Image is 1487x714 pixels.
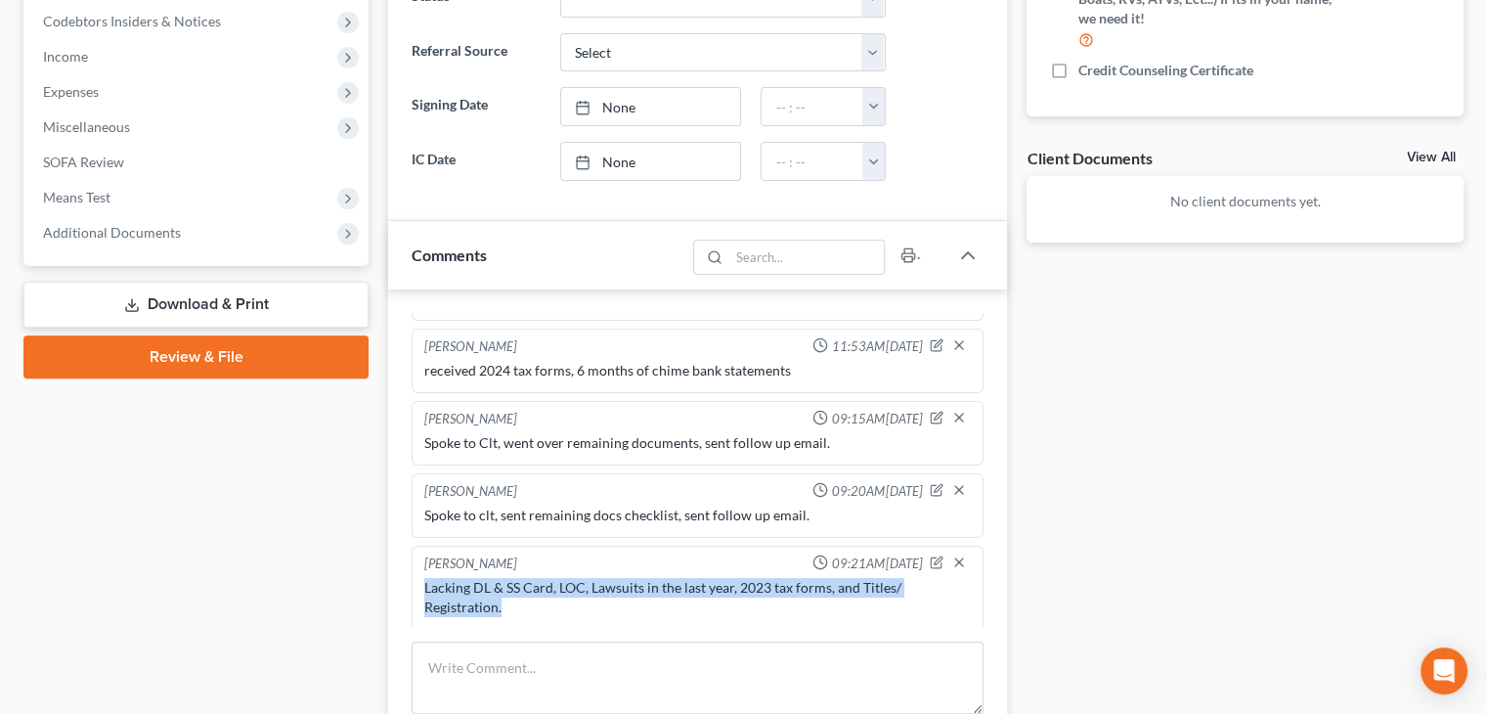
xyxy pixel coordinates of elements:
[412,245,487,264] span: Comments
[762,143,863,180] input: -- : --
[23,335,369,379] a: Review & File
[561,88,741,125] a: None
[832,555,922,573] span: 09:21AM[DATE]
[832,337,922,356] span: 11:53AM[DATE]
[1042,192,1448,211] p: No client documents yet.
[402,87,549,126] label: Signing Date
[424,506,971,525] div: Spoke to clt, sent remaining docs checklist, sent follow up email.
[424,361,971,380] div: received 2024 tax forms, 6 months of chime bank statements
[27,145,369,180] a: SOFA Review
[1421,647,1467,694] div: Open Intercom Messenger
[43,224,181,241] span: Additional Documents
[23,282,369,328] a: Download & Print
[43,13,221,29] span: Codebtors Insiders & Notices
[424,337,517,357] div: [PERSON_NAME]
[832,410,922,428] span: 09:15AM[DATE]
[424,410,517,429] div: [PERSON_NAME]
[402,33,549,72] label: Referral Source
[43,83,99,100] span: Expenses
[424,433,971,453] div: Spoke to Clt, went over remaining documents, sent follow up email.
[1407,151,1456,164] a: View All
[43,154,124,170] span: SOFA Review
[561,143,741,180] a: None
[762,88,863,125] input: -- : --
[43,118,130,135] span: Miscellaneous
[1077,61,1252,80] span: Credit Counseling Certificate
[43,189,110,205] span: Means Test
[43,48,88,65] span: Income
[424,482,517,502] div: [PERSON_NAME]
[402,142,549,181] label: IC Date
[832,482,922,501] span: 09:20AM[DATE]
[424,578,971,617] div: Lacking DL & SS Card, LOC, Lawsuits in the last year, 2023 tax forms, and Titles/ Registration.
[424,555,517,574] div: [PERSON_NAME]
[1027,148,1152,168] div: Client Documents
[729,241,885,274] input: Search...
